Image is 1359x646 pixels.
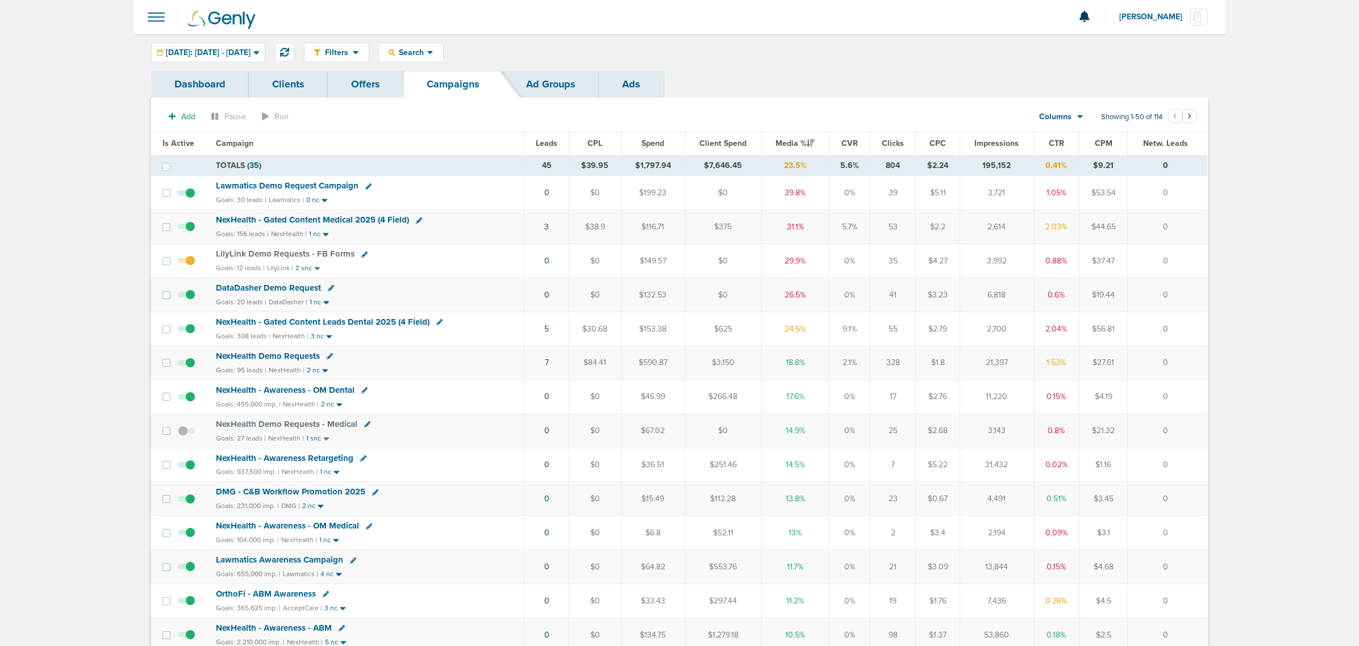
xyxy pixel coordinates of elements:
[309,230,320,238] small: 1 nc
[916,312,960,346] td: $2.79
[1128,550,1207,584] td: 0
[762,244,829,278] td: 29.9%
[870,244,916,278] td: 35
[870,584,916,618] td: 19
[1143,139,1188,148] span: Netw. Leads
[216,400,281,409] small: Goals: 455,000 imp. |
[1079,584,1128,618] td: $4.5
[216,139,253,148] span: Campaign
[1095,139,1112,148] span: CPM
[685,278,762,312] td: $0
[621,550,685,584] td: $64.82
[267,264,293,272] small: LilyLink |
[960,380,1033,414] td: 11,220
[569,244,622,278] td: $0
[209,155,524,176] td: TOTALS ( )
[587,139,602,148] span: CPL
[1049,139,1064,148] span: CTR
[216,317,430,327] span: NexHealth - Gated Content Leads Dental 2025 (4 Field)
[188,11,256,29] img: Genly
[960,584,1033,618] td: 7,436
[762,278,829,312] td: 26.5%
[1128,482,1207,516] td: 0
[829,448,870,482] td: 0%
[544,426,549,435] a: 0
[328,71,403,98] a: Offers
[544,222,549,232] a: 3
[1033,380,1079,414] td: 0.15%
[216,215,409,225] span: NexHealth - Gated Content Medical 2025 (4 Field)
[621,380,685,414] td: $46.99
[569,346,622,380] td: $84.41
[1033,346,1079,380] td: 1.53%
[685,176,762,210] td: $0
[960,516,1033,550] td: 2,194
[916,448,960,482] td: $5.22
[829,414,870,448] td: 0%
[249,71,328,98] a: Clients
[569,312,622,346] td: $30.68
[1079,312,1128,346] td: $56.81
[302,502,315,510] small: 2 nc
[960,176,1033,210] td: 3,721
[621,278,685,312] td: $132.53
[870,346,916,380] td: 328
[151,71,249,98] a: Dashboard
[1033,155,1079,176] td: 0.41%
[1128,210,1207,244] td: 0
[829,155,870,176] td: 5.6%
[216,486,365,497] span: DMG - C&B Workflow Promotion 2025
[762,155,829,176] td: 23.5%
[1079,278,1128,312] td: $19.44
[685,346,762,380] td: $3,150
[281,502,300,510] small: DMG |
[829,278,870,312] td: 0%
[929,139,946,148] span: CPC
[569,584,622,618] td: $0
[762,380,829,414] td: 17.6%
[960,482,1033,516] td: 4,491
[1128,584,1207,618] td: 0
[1033,516,1079,550] td: 0.09%
[870,176,916,210] td: 39
[621,155,685,176] td: $1,797.94
[544,630,549,640] a: 0
[960,210,1033,244] td: 2,614
[870,155,916,176] td: 804
[1079,210,1128,244] td: $44.65
[544,460,549,469] a: 0
[216,570,281,578] small: Goals: 655,000 imp. |
[216,264,265,272] small: Goals: 12 leads |
[685,210,762,244] td: $375
[216,623,332,633] span: NexHealth - Awareness - ABM
[1101,112,1162,122] span: Showing 1-50 of 114
[829,584,870,618] td: 0%
[271,230,307,238] small: NexHealth |
[870,516,916,550] td: 2
[870,278,916,312] td: 41
[685,414,762,448] td: $0
[762,584,829,618] td: 11.2%
[870,550,916,584] td: 21
[685,244,762,278] td: $0
[762,516,829,550] td: 13%
[216,419,357,429] span: NexHealth Demo Requests - Medical
[916,414,960,448] td: $2.68
[960,312,1033,346] td: 2,700
[216,332,270,341] small: Goals: 308 leads |
[870,380,916,414] td: 17
[916,584,960,618] td: $1.76
[1128,346,1207,380] td: 0
[569,380,622,414] td: $0
[268,434,304,442] small: NexHealth |
[870,448,916,482] td: 7
[320,468,331,476] small: 1 nc
[621,176,685,210] td: $199.23
[882,139,904,148] span: Clicks
[295,264,312,272] small: 2 snc
[960,414,1033,448] td: 3,143
[762,448,829,482] td: 14.5%
[1033,278,1079,312] td: 0.6%
[536,139,557,148] span: Leads
[283,570,318,578] small: Lawmatics |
